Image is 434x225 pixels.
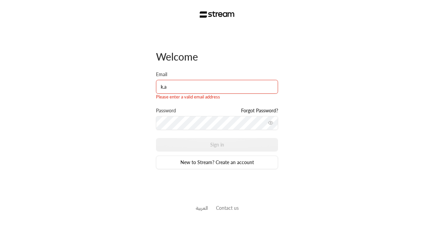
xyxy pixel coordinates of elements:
span: Welcome [156,50,198,63]
label: Password [156,107,176,114]
button: Contact us [216,204,239,211]
a: Contact us [216,205,239,211]
a: العربية [196,202,208,214]
div: Please enter a valid email address [156,94,278,100]
a: New to Stream? Create an account [156,156,278,169]
a: Forgot Password? [241,107,278,114]
label: Email [156,71,167,78]
button: toggle password visibility [265,117,276,128]
img: Stream Logo [200,11,235,18]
